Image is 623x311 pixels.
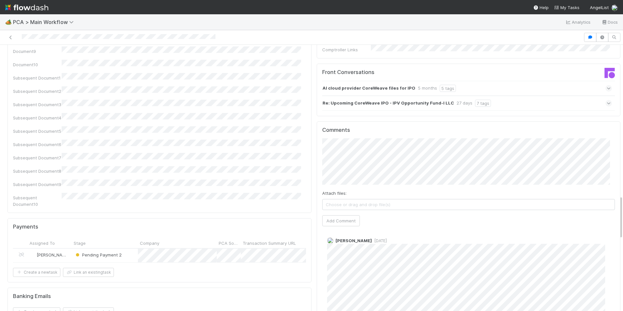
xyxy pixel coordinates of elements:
[13,168,62,174] div: Subsequent Document8
[605,68,615,78] img: front-logo-b4b721b83371efbadf0a.svg
[5,2,48,13] img: logo-inverted-e16ddd16eac7371096b0.svg
[13,61,62,68] div: Document10
[590,5,609,10] span: AngelList
[13,48,62,55] div: Document9
[74,252,122,258] div: Pending Payment 2
[323,100,454,107] strong: Re: Upcoming CoreWeave IPO - IPV Opportunity Fund-I LLC
[140,240,159,246] span: Company
[554,5,580,10] span: My Tasks
[13,181,62,188] div: Subsequent Document9
[336,238,372,243] span: [PERSON_NAME]
[418,85,437,92] div: 5 months
[63,268,114,277] button: Link an existingtask
[554,4,580,11] a: My Tasks
[31,252,36,257] img: avatar_705b8750-32ac-4031-bf5f-ad93a4909bc8.png
[322,215,360,226] button: Add Comment
[37,252,69,257] span: [PERSON_NAME]
[30,240,55,246] span: Assigned To
[322,190,347,196] label: Attach files:
[5,19,12,25] span: 🏕️
[13,293,51,300] h5: Banking Emails
[74,240,86,246] span: Stage
[372,238,387,243] span: [DATE]
[74,252,122,257] span: Pending Payment 2
[13,19,77,25] span: PCA > Main Workflow
[565,18,591,26] a: Analytics
[13,75,62,81] div: Subsequent Document1
[13,128,62,134] div: Subsequent Document5
[13,155,62,161] div: Subsequent Document7
[13,141,62,148] div: Subsequent Document6
[219,240,239,246] span: PCA Source
[30,252,68,258] div: [PERSON_NAME]
[533,4,549,11] div: Help
[601,18,618,26] a: Docs
[13,101,62,108] div: Subsequent Document3
[457,100,472,107] div: 27 days
[13,88,62,94] div: Subsequent Document2
[323,85,415,92] strong: AI cloud provider CoreWeave files for IPO
[611,5,618,11] img: avatar_a2d05fec-0a57-4266-8476-74cda3464b0e.png
[322,46,371,53] div: Comptroller Links
[322,127,615,133] h5: Comments
[13,194,62,207] div: Subsequent Document10
[13,268,60,277] button: Create a newtask
[322,69,464,76] h5: Front Conversations
[475,100,491,107] div: 7 tags
[13,224,38,230] h5: Payments
[323,199,615,210] span: Choose or drag and drop file(s)
[243,240,296,246] span: Transaction Summary URL
[327,237,334,244] img: avatar_e7d5656d-bda2-4d83-89d6-b6f9721f96bd.png
[13,115,62,121] div: Subsequent Document4
[440,85,456,92] div: 5 tags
